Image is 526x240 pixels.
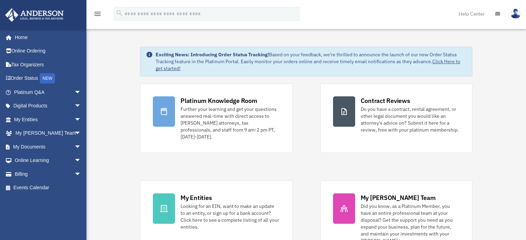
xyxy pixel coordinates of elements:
[361,96,410,105] div: Contract Reviews
[5,58,92,71] a: Tax Organizers
[5,113,92,126] a: My Entitiesarrow_drop_down
[116,9,123,17] i: search
[156,51,269,58] strong: Exciting News: Introducing Order Status Tracking!
[5,126,92,140] a: My [PERSON_NAME] Teamarrow_drop_down
[93,10,102,18] i: menu
[5,181,92,195] a: Events Calendar
[74,154,88,168] span: arrow_drop_down
[74,126,88,141] span: arrow_drop_down
[510,9,521,19] img: User Pic
[320,84,472,153] a: Contract Reviews Do you have a contract, rental agreement, or other legal document you would like...
[140,84,292,153] a: Platinum Knowledge Room Further your learning and get your questions answered real-time with dire...
[181,106,279,140] div: Further your learning and get your questions answered real-time with direct access to [PERSON_NAM...
[5,167,92,181] a: Billingarrow_drop_down
[5,30,88,44] a: Home
[74,140,88,154] span: arrow_drop_down
[361,106,460,133] div: Do you have a contract, rental agreement, or other legal document you would like an attorney's ad...
[5,71,92,86] a: Order StatusNEW
[156,58,460,71] a: Click Here to get started!
[74,85,88,99] span: arrow_drop_down
[3,8,66,22] img: Anderson Advisors Platinum Portal
[5,99,92,113] a: Digital Productsarrow_drop_down
[181,96,257,105] div: Platinum Knowledge Room
[181,203,279,230] div: Looking for an EIN, want to make an update to an entity, or sign up for a bank account? Click her...
[74,113,88,127] span: arrow_drop_down
[181,193,212,202] div: My Entities
[5,85,92,99] a: Platinum Q&Aarrow_drop_down
[5,154,92,167] a: Online Learningarrow_drop_down
[5,140,92,154] a: My Documentsarrow_drop_down
[361,193,436,202] div: My [PERSON_NAME] Team
[156,51,467,72] div: Based on your feedback, we're thrilled to announce the launch of our new Order Status Tracking fe...
[5,44,92,58] a: Online Ordering
[74,99,88,113] span: arrow_drop_down
[93,12,102,18] a: menu
[40,73,55,84] div: NEW
[74,167,88,181] span: arrow_drop_down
